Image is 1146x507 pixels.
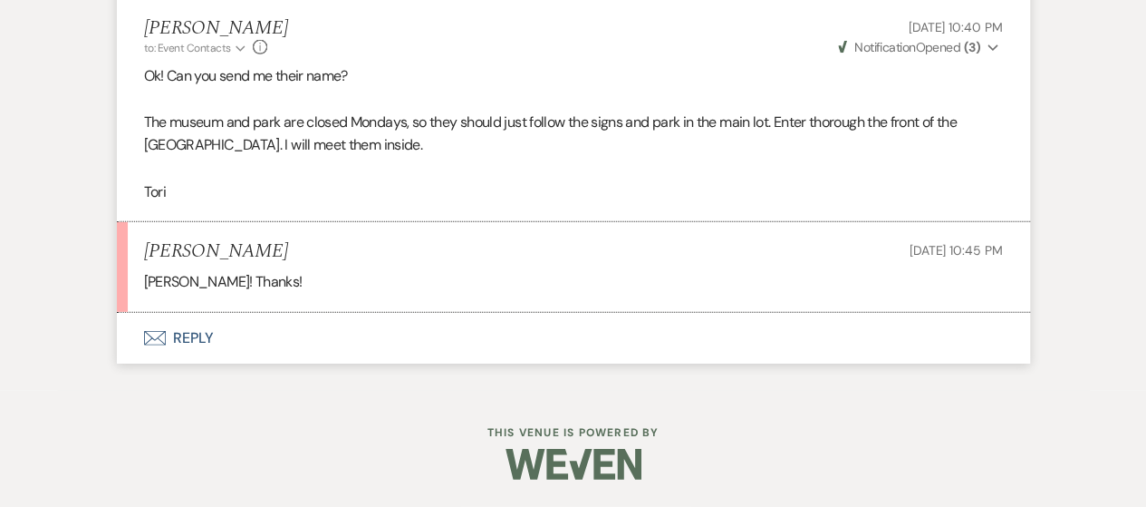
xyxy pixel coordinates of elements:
[144,111,1003,157] p: The museum and park are closed Mondays, so they should just follow the signs and park in the main...
[854,39,915,55] span: Notification
[144,270,1003,294] p: [PERSON_NAME]! Thanks!
[144,180,1003,204] p: Tori
[144,17,288,40] h5: [PERSON_NAME]
[506,433,641,496] img: Weven Logo
[963,39,979,55] strong: ( 3 )
[117,313,1030,364] button: Reply
[838,39,980,55] span: Opened
[909,19,1003,35] span: [DATE] 10:40 PM
[144,64,1003,88] p: Ok! Can you send me their name?
[144,41,231,55] span: to: Event Contacts
[144,40,248,56] button: to: Event Contacts
[835,38,1003,57] button: NotificationOpened (3)
[144,240,288,263] h5: [PERSON_NAME]
[910,242,1003,258] span: [DATE] 10:45 PM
